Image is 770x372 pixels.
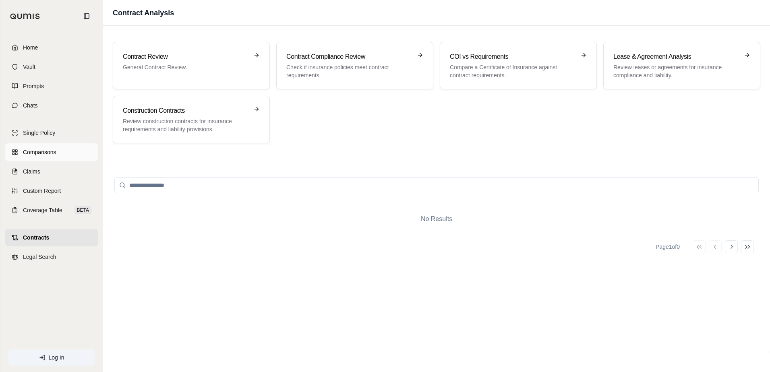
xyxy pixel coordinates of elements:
a: Chats [5,97,98,114]
span: Comparisons [23,148,56,156]
a: Legal Search [5,248,98,266]
span: Home [23,43,38,52]
span: Coverage Table [23,206,62,214]
a: Single Policy [5,124,98,142]
a: Contracts [5,229,98,246]
p: Review construction contracts for insurance requirements and liability provisions. [123,117,248,133]
div: Page 1 of 0 [656,243,680,251]
span: Contracts [23,234,49,242]
p: Compare a Certificate of Insurance against contract requirements. [450,63,575,79]
a: Log In [8,349,95,366]
a: Home [5,39,98,56]
h3: COI vs Requirements [450,52,575,62]
span: Vault [23,63,35,71]
h3: Construction Contracts [123,106,248,116]
span: BETA [75,206,91,214]
a: Prompts [5,77,98,95]
span: Log In [49,353,64,362]
p: Review leases or agreements for insurance compliance and liability. [613,63,739,79]
div: No Results [113,201,760,237]
img: Qumis Logo [10,13,40,19]
span: Prompts [23,82,44,90]
span: Single Policy [23,129,55,137]
h1: Contract Analysis [113,7,174,19]
span: Legal Search [23,253,56,261]
p: Check if insurance policies meet contract requirements. [286,63,412,79]
span: Custom Report [23,187,61,195]
a: Claims [5,163,98,180]
a: Custom Report [5,182,98,200]
button: Collapse sidebar [80,10,93,23]
a: Coverage TableBETA [5,201,98,219]
span: Chats [23,101,38,110]
span: Claims [23,167,40,176]
p: General Contract Review. [123,63,248,71]
h3: Contract Review [123,52,248,62]
a: Vault [5,58,98,76]
a: Comparisons [5,143,98,161]
h3: Lease & Agreement Analysis [613,52,739,62]
h3: Contract Compliance Review [286,52,412,62]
